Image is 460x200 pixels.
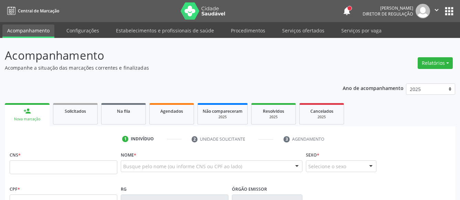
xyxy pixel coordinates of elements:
[256,114,291,120] div: 2025
[263,108,284,114] span: Resolvidos
[308,163,346,170] span: Selecione o sexo
[310,108,333,114] span: Cancelados
[2,24,54,38] a: Acompanhamento
[23,107,31,115] div: person_add
[10,117,45,122] div: Nova marcação
[226,24,270,37] a: Procedimentos
[433,6,440,14] i: 
[416,4,430,18] img: img
[111,24,219,37] a: Estabelecimentos e profissionais de saúde
[5,47,320,64] p: Acompanhamento
[131,136,154,142] div: Indivíduo
[232,184,267,194] label: Órgão emissor
[418,57,453,69] button: Relatórios
[363,5,413,11] div: [PERSON_NAME]
[123,163,242,170] span: Busque pelo nome (ou informe CNS ou CPF ao lado)
[121,150,136,160] label: Nome
[443,5,455,17] button: apps
[277,24,329,37] a: Serviços ofertados
[117,108,130,114] span: Na fila
[430,4,443,18] button: 
[203,108,243,114] span: Não compareceram
[121,184,127,194] label: RG
[160,108,183,114] span: Agendados
[65,108,86,114] span: Solicitados
[363,11,413,17] span: Diretor de regulação
[10,150,21,160] label: CNS
[5,64,320,71] p: Acompanhe a situação das marcações correntes e finalizadas
[306,150,319,160] label: Sexo
[203,114,243,120] div: 2025
[5,5,59,17] a: Central de Marcação
[342,6,352,16] button: notifications
[122,136,128,142] div: 1
[18,8,59,14] span: Central de Marcação
[343,83,404,92] p: Ano de acompanhamento
[62,24,104,37] a: Configurações
[336,24,386,37] a: Serviços por vaga
[304,114,339,120] div: 2025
